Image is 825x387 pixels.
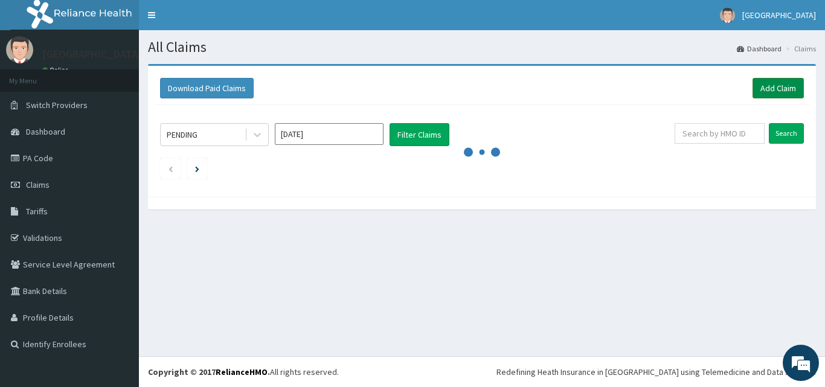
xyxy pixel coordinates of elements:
input: Search by HMO ID [675,123,765,144]
div: PENDING [167,129,197,141]
span: Claims [26,179,50,190]
a: Online [42,66,71,74]
footer: All rights reserved. [139,356,825,387]
a: Add Claim [753,78,804,98]
a: Previous page [168,163,173,174]
span: Switch Providers [26,100,88,110]
input: Select Month and Year [275,123,384,145]
img: User Image [6,36,33,63]
button: Filter Claims [390,123,449,146]
span: Tariffs [26,206,48,217]
a: Dashboard [737,43,782,54]
div: Redefining Heath Insurance in [GEOGRAPHIC_DATA] using Telemedicine and Data Science! [496,366,816,378]
li: Claims [783,43,816,54]
button: Download Paid Claims [160,78,254,98]
h1: All Claims [148,39,816,55]
img: User Image [720,8,735,23]
a: RelianceHMO [216,366,268,377]
input: Search [769,123,804,144]
p: [GEOGRAPHIC_DATA] [42,49,142,60]
strong: Copyright © 2017 . [148,366,270,377]
span: Dashboard [26,126,65,137]
a: Next page [195,163,199,174]
span: [GEOGRAPHIC_DATA] [742,10,816,21]
svg: audio-loading [464,134,500,170]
